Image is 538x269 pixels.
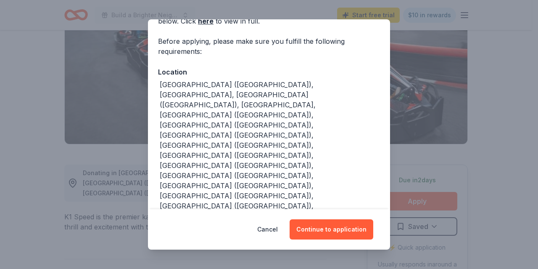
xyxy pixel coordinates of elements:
[160,80,380,241] div: [GEOGRAPHIC_DATA] ([GEOGRAPHIC_DATA]), [GEOGRAPHIC_DATA], [GEOGRAPHIC_DATA] ([GEOGRAPHIC_DATA]), ...
[158,67,380,77] div: Location
[290,219,373,240] button: Continue to application
[158,36,380,56] div: Before applying, please make sure you fulfill the following requirements:
[198,16,214,26] a: here
[257,219,278,240] button: Cancel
